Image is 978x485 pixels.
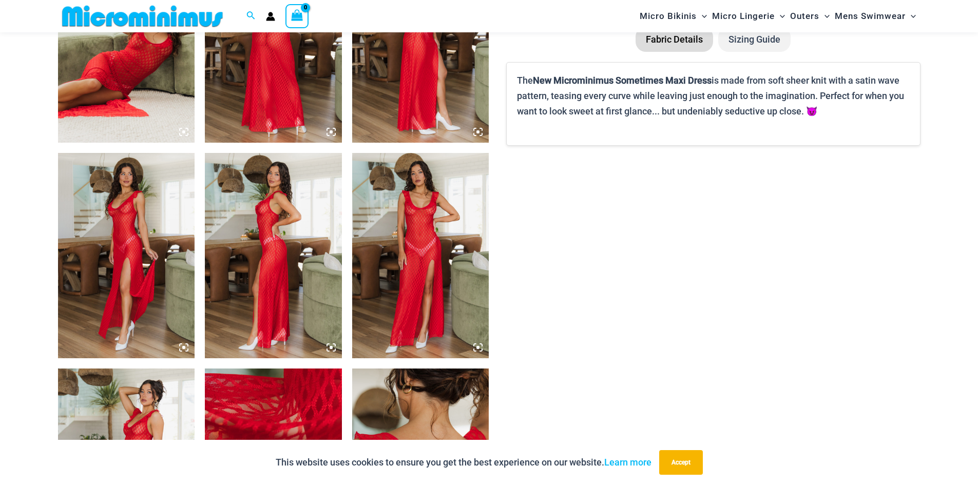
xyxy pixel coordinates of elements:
[819,3,830,29] span: Menu Toggle
[636,27,713,52] li: Fabric Details
[709,3,788,29] a: Micro LingerieMenu ToggleMenu Toggle
[775,3,785,29] span: Menu Toggle
[517,73,909,119] p: The is made from soft sheer knit with a satin wave pattern, teasing every curve while leaving jus...
[835,3,906,29] span: Mens Swimwear
[906,3,916,29] span: Menu Toggle
[285,4,309,28] a: View Shopping Cart, empty
[58,153,195,358] img: Sometimes Red 587 Dress
[246,10,256,23] a: Search icon link
[718,27,791,52] li: Sizing Guide
[788,3,832,29] a: OutersMenu ToggleMenu Toggle
[533,75,712,86] b: New Microminimus Sometimes Maxi Dress
[640,3,697,29] span: Micro Bikinis
[266,12,275,21] a: Account icon link
[697,3,707,29] span: Menu Toggle
[58,5,227,28] img: MM SHOP LOGO FLAT
[659,450,703,475] button: Accept
[205,153,342,358] img: Sometimes Red 587 Dress
[276,455,651,470] p: This website uses cookies to ensure you get the best experience on our website.
[352,153,489,358] img: Sometimes Red 587 Dress
[832,3,918,29] a: Mens SwimwearMenu ToggleMenu Toggle
[712,3,775,29] span: Micro Lingerie
[637,3,709,29] a: Micro BikinisMenu ToggleMenu Toggle
[636,2,921,31] nav: Site Navigation
[604,457,651,468] a: Learn more
[790,3,819,29] span: Outers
